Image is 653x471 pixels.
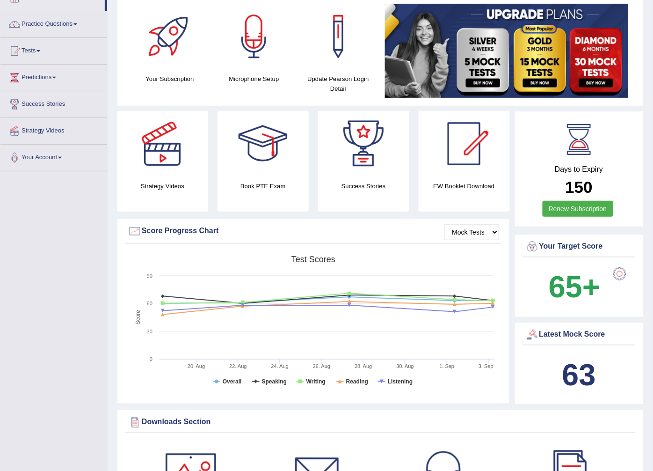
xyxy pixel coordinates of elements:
[128,224,499,238] div: Score Progress Chart
[388,378,413,385] tspan: Listening
[128,415,633,429] div: Downloads Section
[566,178,593,196] b: 150
[188,363,205,369] tspan: 20. Aug
[271,363,289,369] tspan: 24. Aug
[525,165,633,174] h4: Days to Expiry
[147,301,152,306] text: 60
[306,378,326,385] tspan: Writing
[440,363,455,369] tspan: 1. Sep
[117,181,208,191] h4: Strategy Videos
[218,181,309,191] h4: Book PTE Exam
[150,356,152,362] text: 0
[0,11,107,35] a: Practice Questions
[355,363,372,369] tspan: 28. Aug
[229,363,247,369] tspan: 22. Aug
[313,363,330,369] tspan: 26. Aug
[419,181,510,191] h4: EW Booklet Download
[301,74,376,94] h4: Update Pearson Login Detail
[397,363,414,369] tspan: 30. Aug
[525,328,633,342] div: Latest Mock Score
[217,74,291,84] h4: Microphone Setup
[291,255,335,264] tspan: Test scores
[0,38,107,61] a: Tests
[318,181,409,191] h4: Success Stories
[262,378,287,385] tspan: Speaking
[346,378,368,385] tspan: Reading
[147,273,152,279] text: 90
[132,74,207,84] h4: Your Subscription
[147,329,152,334] text: 30
[479,363,493,369] tspan: 3. Sep
[549,270,600,304] b: 65+
[525,240,633,254] div: Your Target Score
[562,358,596,392] b: 63
[0,91,107,115] a: Success Stories
[0,118,107,141] a: Strategy Videos
[0,65,107,88] a: Predictions
[385,4,628,98] img: small5.jpg
[0,145,107,168] a: Your Account
[223,378,242,385] tspan: Overall
[135,310,141,325] tspan: Score
[543,201,613,217] a: Renew Subscription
